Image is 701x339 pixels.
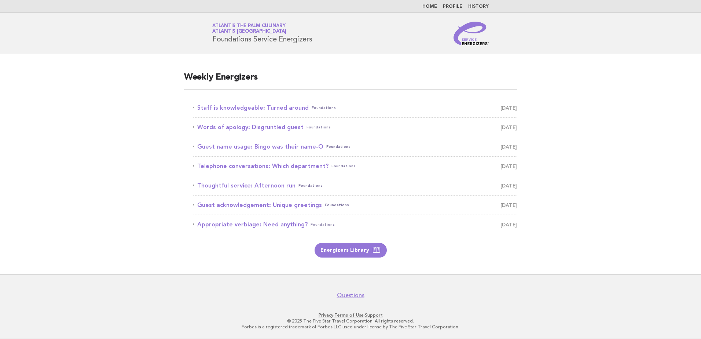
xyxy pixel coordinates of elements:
span: [DATE] [500,161,517,171]
span: Foundations [298,181,323,191]
span: Foundations [311,219,335,230]
a: Atlantis The Palm CulinaryAtlantis [GEOGRAPHIC_DATA] [212,23,286,34]
a: Staff is knowledgeable: Turned aroundFoundations [DATE] [193,103,517,113]
span: [DATE] [500,200,517,210]
span: [DATE] [500,122,517,132]
a: Telephone conversations: Which department?Foundations [DATE] [193,161,517,171]
img: Service Energizers [454,22,489,45]
span: [DATE] [500,181,517,191]
p: © 2025 The Five Star Travel Corporation. All rights reserved. [126,318,575,324]
p: Forbes is a registered trademark of Forbes LLC used under license by The Five Star Travel Corpora... [126,324,575,330]
span: [DATE] [500,219,517,230]
span: Foundations [307,122,331,132]
a: Profile [443,4,462,9]
span: Foundations [312,103,336,113]
a: Questions [337,292,364,299]
span: Foundations [331,161,356,171]
span: [DATE] [500,142,517,152]
p: · · [126,312,575,318]
h1: Foundations Service Energizers [212,24,312,43]
a: Support [365,313,383,318]
a: Guest name usage: Bingo was their name-OFoundations [DATE] [193,142,517,152]
span: Atlantis [GEOGRAPHIC_DATA] [212,29,286,34]
a: Thoughtful service: Afternoon runFoundations [DATE] [193,181,517,191]
h2: Weekly Energizers [184,72,517,90]
a: Words of apology: Disgruntled guestFoundations [DATE] [193,122,517,132]
a: History [468,4,489,9]
a: Terms of Use [334,313,364,318]
span: [DATE] [500,103,517,113]
a: Guest acknowledgement: Unique greetingsFoundations [DATE] [193,200,517,210]
a: Appropriate verbiage: Need anything?Foundations [DATE] [193,219,517,230]
a: Home [422,4,437,9]
span: Foundations [325,200,349,210]
a: Energizers Library [315,243,387,258]
a: Privacy [319,313,333,318]
span: Foundations [326,142,350,152]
